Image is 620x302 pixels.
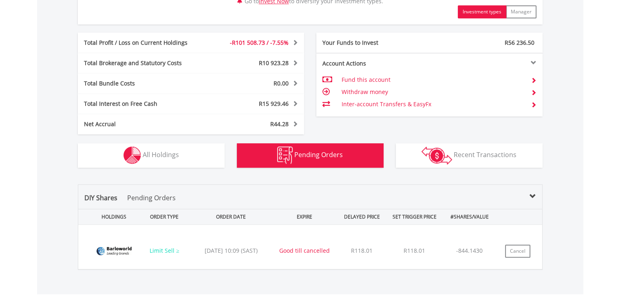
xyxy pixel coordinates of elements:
[316,59,430,68] div: Account Actions
[341,98,524,110] td: Inter-account Transfers & EasyFx
[78,59,210,67] div: Total Brokerage and Statutory Costs
[336,209,387,224] div: DELAYED PRICE
[78,120,210,128] div: Net Accrual
[84,193,117,202] span: DIY Shares
[458,5,506,18] button: Investment types
[316,39,430,47] div: Your Funds to Invest
[78,143,225,168] button: All Holdings
[389,209,440,224] div: SET TRIGGER PRICE
[341,74,524,86] td: Fund this account
[141,209,188,224] div: ORDER TYPE
[441,209,497,224] div: #SHARES/VALUE
[124,147,141,164] img: holdings-wht.png
[259,59,289,67] span: R10 923.28
[88,235,140,267] img: EQU.ZA.BAW.png
[441,247,497,255] div: -844.1430
[127,193,176,203] p: Pending Orders
[341,86,524,98] td: Withdraw money
[78,100,210,108] div: Total Interest on Free Cash
[259,100,289,107] span: R15 929.46
[277,147,293,164] img: pending_instructions-wht.png
[404,247,425,254] span: R118.01
[274,79,289,87] span: R0.00
[421,147,452,164] img: transactions-zar-wht.png
[78,79,210,88] div: Total Bundle Costs
[274,247,335,255] div: Good till cancelled
[351,247,373,254] span: R118.01
[237,143,384,168] button: Pending Orders
[294,150,343,159] span: Pending Orders
[189,247,273,255] div: [DATE] 10:09 (SAST)
[505,39,534,46] span: R56 236.50
[454,150,516,159] span: Recent Transactions
[274,209,335,224] div: EXPIRE
[189,209,273,224] div: ORDER DATE
[141,247,188,255] div: Limit Sell ≥
[84,209,140,224] div: HOLDINGS
[230,39,289,46] span: -R101 508.73 / -7.55%
[506,5,536,18] button: Manager
[505,245,530,258] button: Cancel
[270,120,289,128] span: R44.28
[396,143,543,168] button: Recent Transactions
[78,39,210,47] div: Total Profit / Loss on Current Holdings
[143,150,179,159] span: All Holdings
